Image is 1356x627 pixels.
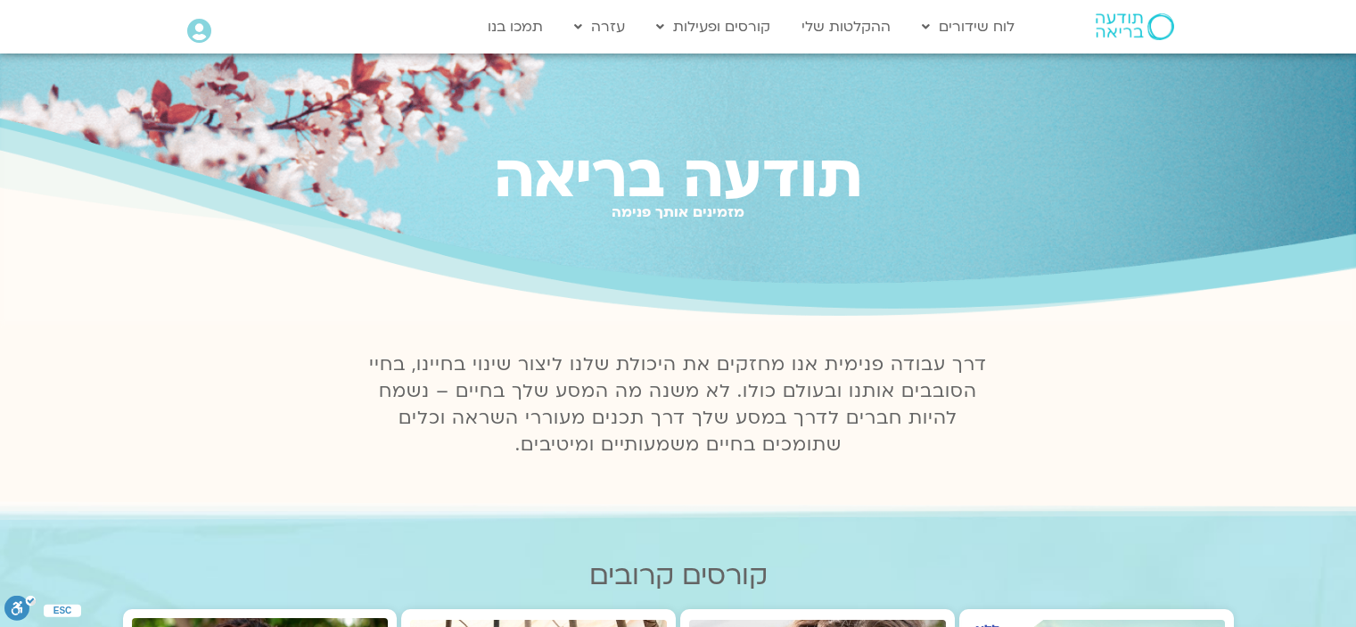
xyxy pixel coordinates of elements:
p: דרך עבודה פנימית אנו מחזקים את היכולת שלנו ליצור שינוי בחיינו, בחיי הסובבים אותנו ובעולם כולו. לא... [359,351,998,458]
img: תודעה בריאה [1096,13,1174,40]
a: עזרה [565,10,634,44]
a: ההקלטות שלי [793,10,900,44]
h2: קורסים קרובים [123,560,1234,591]
a: קורסים ופעילות [647,10,779,44]
a: לוח שידורים [913,10,1023,44]
a: תמכו בנו [479,10,552,44]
